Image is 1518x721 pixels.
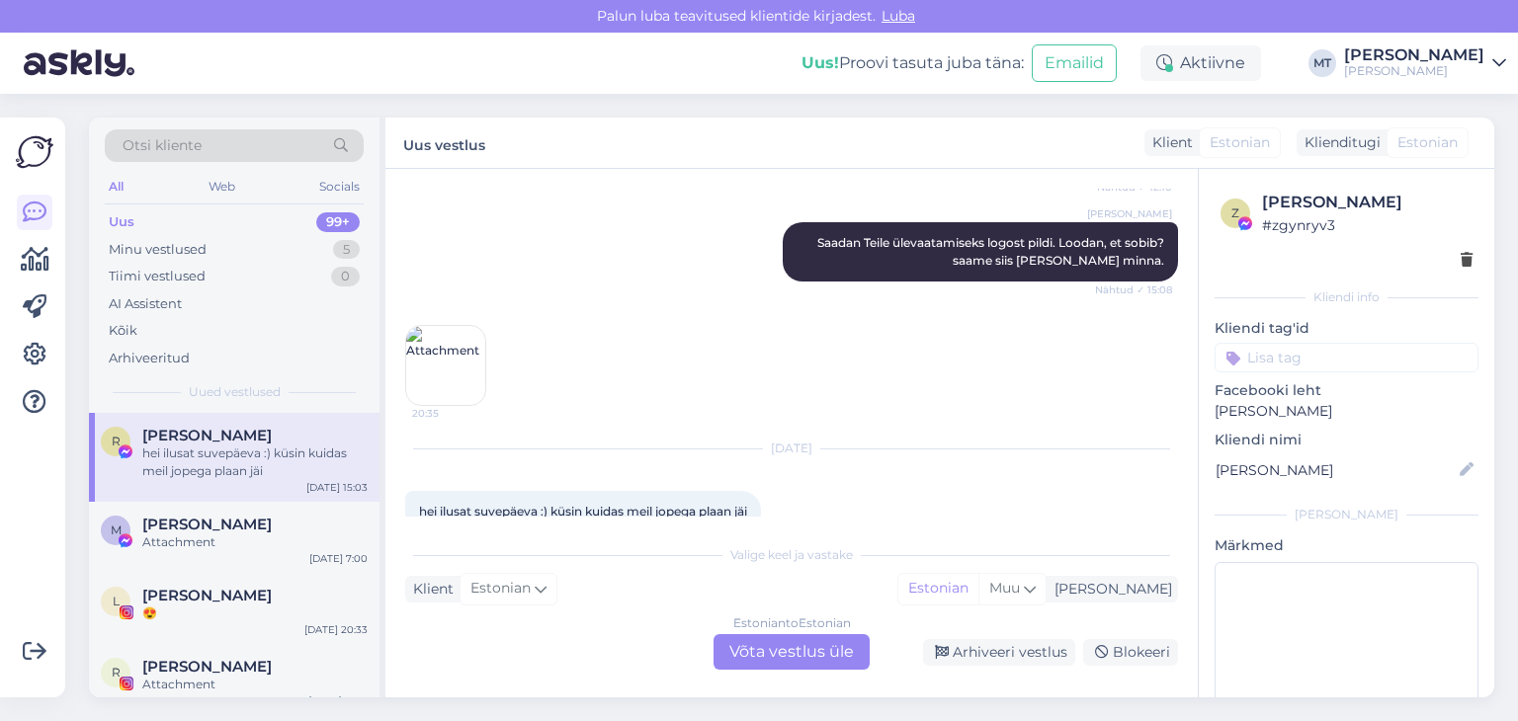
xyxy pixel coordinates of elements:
p: Märkmed [1215,535,1478,556]
span: R [112,434,121,448]
div: Socials [315,174,364,200]
span: Nähtud ✓ 15:08 [1095,282,1172,297]
span: Saadan Teile ülevaatamiseks logost pildi. Loodan, et sobib? saame siis [PERSON_NAME] minna. [817,235,1167,268]
a: [PERSON_NAME][PERSON_NAME] [1344,47,1506,79]
p: Kliendi nimi [1215,430,1478,450]
input: Lisa tag [1215,343,1478,372]
span: Ringo Voosalu [142,427,272,444]
span: Muu [989,579,1020,597]
div: AI Assistent [109,294,182,314]
span: [PERSON_NAME] [1087,206,1172,221]
p: Kliendi tag'id [1215,318,1478,339]
div: Klienditugi [1297,132,1381,153]
div: Klient [1144,132,1193,153]
div: Valige keel ja vastake [405,546,1178,564]
img: Attachment [406,326,485,405]
span: Estonian [470,578,531,600]
span: L [113,594,120,608]
span: hei ilusat suvepäeva :) küsin kuidas meil jopega plaan jäi [419,504,747,519]
div: Arhiveeritud [109,349,190,368]
div: Uus [109,212,134,232]
p: Facebooki leht [1215,380,1478,401]
div: Web [205,174,239,200]
div: # zgynryv3 [1262,214,1473,236]
div: [DATE] 15:03 [306,480,368,495]
div: Kliendi info [1215,288,1478,306]
div: Kõik [109,321,137,341]
div: 0 [331,267,360,286]
div: [PERSON_NAME] [1047,579,1172,600]
b: Uus! [801,53,839,72]
div: Estonian to Estonian [733,614,851,632]
div: Klient [405,579,454,600]
span: Uued vestlused [189,383,281,401]
div: hei ilusat suvepäeva :) küsin kuidas meil jopega plaan jäi [142,444,368,480]
div: 99+ [316,212,360,232]
div: [PERSON_NAME] [1215,506,1478,523]
div: Attachment [142,533,368,551]
div: Arhiveeri vestlus [923,639,1075,666]
div: MT [1308,49,1336,77]
span: Mari-Liis Treimut [142,516,272,533]
div: [PERSON_NAME] [1262,191,1473,214]
div: Attachment [142,676,368,693]
div: [PERSON_NAME] [1344,63,1484,79]
div: Aktiivne [1140,45,1261,81]
div: [DATE] 20:33 [304,622,368,637]
div: Blokeeri [1083,639,1178,666]
span: R [112,665,121,680]
input: Lisa nimi [1216,459,1456,481]
div: Tiimi vestlused [109,267,206,286]
div: Proovi tasuta juba täna: [801,51,1024,75]
label: Uus vestlus [403,129,485,156]
div: Minu vestlused [109,240,207,260]
span: Luba [876,7,921,25]
div: 5 [333,240,360,260]
p: [PERSON_NAME] [1215,401,1478,422]
div: 😍 [142,604,368,622]
span: M [111,522,122,537]
span: Leele Lahi [142,587,272,604]
div: All [105,174,127,200]
div: Estonian [898,574,978,603]
div: Võta vestlus üle [714,634,870,670]
div: [PERSON_NAME] [1344,47,1484,63]
span: Estonian [1210,132,1270,153]
span: 20:35 [412,406,486,421]
span: Robin Hunt [142,658,272,676]
div: [DATE] 7:00 [309,551,368,566]
span: z [1231,205,1239,220]
div: [DATE] 14:16 [308,693,368,708]
div: [DATE] [405,440,1178,457]
img: Askly Logo [16,133,53,171]
span: Otsi kliente [123,135,202,156]
button: Emailid [1032,44,1117,82]
span: Estonian [1397,132,1458,153]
